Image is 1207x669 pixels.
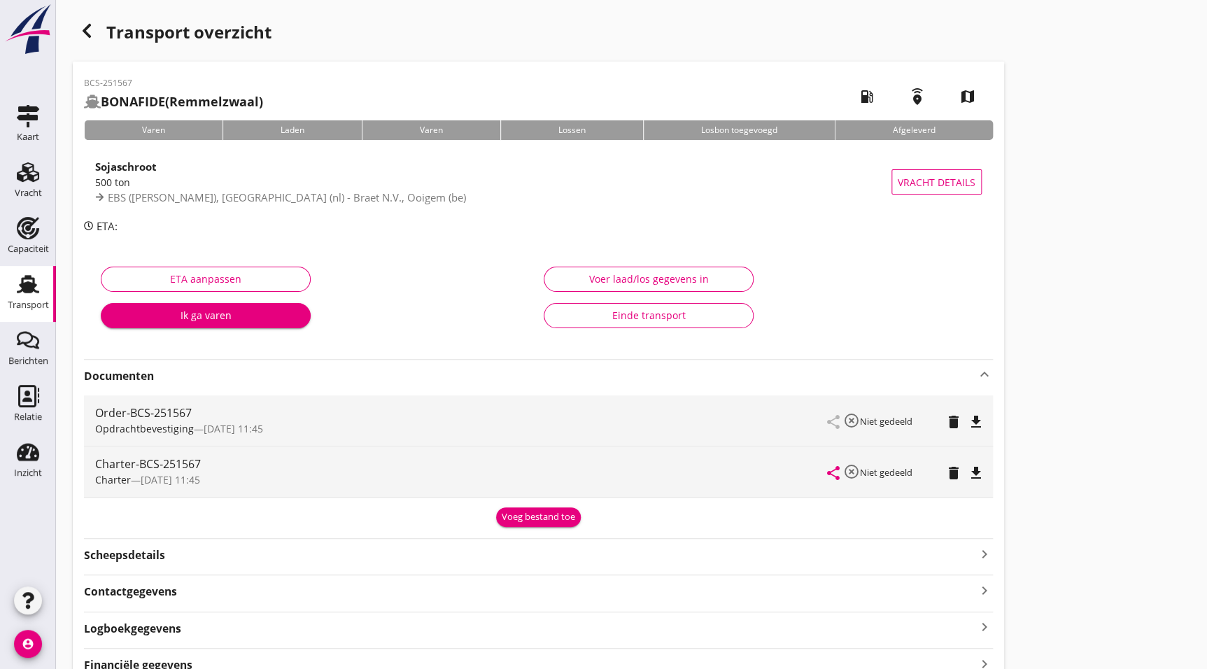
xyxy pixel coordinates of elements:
i: account_circle [14,630,42,658]
div: Relatie [14,412,42,421]
div: Transport [8,300,49,309]
strong: BONAFIDE [101,93,165,110]
small: Niet gedeeld [860,415,912,428]
div: Lossen [500,120,643,140]
strong: Documenten [84,368,976,384]
div: 500 ton [95,175,891,190]
div: — [95,421,828,436]
div: Varen [84,120,223,140]
span: Opdrachtbevestiging [95,422,194,435]
img: logo-small.a267ee39.svg [3,3,53,55]
a: Sojaschroot500 tonEBS ([PERSON_NAME]), [GEOGRAPHIC_DATA] (nl) - Braet N.V., Ooigem (be)Vracht det... [84,151,993,213]
i: local_gas_station [847,77,887,116]
div: Vracht [15,188,42,197]
button: Einde transport [544,303,754,328]
small: Niet gedeeld [860,466,912,479]
button: ETA aanpassen [101,267,311,292]
button: Voer laad/los gegevens in [544,267,754,292]
p: BCS-251567 [84,77,263,90]
i: highlight_off [843,412,860,429]
i: keyboard_arrow_right [976,618,993,637]
i: file_download [968,414,984,430]
div: Inzicht [14,468,42,477]
div: Order-BCS-251567 [95,404,828,421]
div: Ik ga varen [112,308,299,323]
div: Berichten [8,356,48,365]
div: Voeg bestand toe [502,510,575,524]
span: ETA: [97,219,118,233]
strong: Sojaschroot [95,160,157,174]
div: Transport overzicht [73,17,1004,50]
div: Afgeleverd [835,120,993,140]
div: Losbon toegevoegd [643,120,835,140]
i: keyboard_arrow_right [976,544,993,563]
div: Kaart [17,132,39,141]
h2: (Remmelzwaal) [84,92,263,111]
i: delete [945,465,962,481]
span: Charter [95,473,131,486]
div: ETA aanpassen [113,272,299,286]
div: Charter-BCS-251567 [95,456,828,472]
span: Vracht details [898,175,975,190]
i: highlight_off [843,463,860,480]
div: Voer laad/los gegevens in [556,272,742,286]
strong: Logboekgegevens [84,621,181,637]
button: Voeg bestand toe [496,507,581,527]
strong: Contactgegevens [84,584,177,600]
span: EBS ([PERSON_NAME]), [GEOGRAPHIC_DATA] (nl) - Braet N.V., Ooigem (be) [108,190,466,204]
i: file_download [968,465,984,481]
span: [DATE] 11:45 [141,473,200,486]
div: Capaciteit [8,244,49,253]
i: emergency_share [898,77,937,116]
button: Ik ga varen [101,303,311,328]
span: [DATE] 11:45 [204,422,263,435]
div: Laden [223,120,362,140]
i: map [948,77,987,116]
div: Einde transport [556,308,742,323]
i: delete [945,414,962,430]
div: Varen [362,120,500,140]
i: share [825,465,842,481]
div: — [95,472,828,487]
i: keyboard_arrow_up [976,366,993,383]
button: Vracht details [891,169,982,195]
strong: Scheepsdetails [84,547,165,563]
i: keyboard_arrow_right [976,581,993,600]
